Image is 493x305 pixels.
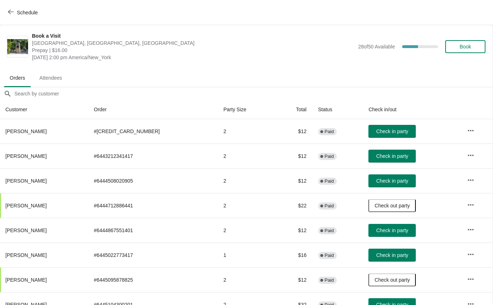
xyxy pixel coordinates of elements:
[275,100,312,119] th: Total
[88,193,218,218] td: # 6444712886441
[5,203,47,208] span: [PERSON_NAME]
[325,178,334,184] span: Paid
[368,174,416,187] button: Check in party
[32,32,354,39] span: Book a Visit
[88,100,218,119] th: Order
[218,168,275,193] td: 2
[218,267,275,292] td: 2
[275,193,312,218] td: $22
[5,128,47,134] span: [PERSON_NAME]
[34,71,68,84] span: Attendees
[375,203,410,208] span: Check out party
[14,87,493,100] input: Search by customer
[7,39,28,54] img: Book a Visit
[376,153,408,159] span: Check in party
[376,128,408,134] span: Check in party
[368,199,416,212] button: Check out party
[376,252,408,258] span: Check in party
[375,277,410,283] span: Check out party
[5,178,47,184] span: [PERSON_NAME]
[376,227,408,233] span: Check in party
[325,203,334,209] span: Paid
[218,193,275,218] td: 2
[5,277,47,283] span: [PERSON_NAME]
[218,144,275,168] td: 2
[325,228,334,234] span: Paid
[88,168,218,193] td: # 6444508020905
[5,153,47,159] span: [PERSON_NAME]
[275,144,312,168] td: $12
[368,224,416,237] button: Check in party
[358,44,395,50] span: 28 of 50 Available
[368,150,416,163] button: Check in party
[325,129,334,135] span: Paid
[88,243,218,267] td: # 6445022773417
[325,277,334,283] span: Paid
[88,119,218,144] td: # [CREDIT_CARD_NUMBER]
[218,218,275,243] td: 2
[368,125,416,138] button: Check in party
[445,40,485,53] button: Book
[4,71,31,84] span: Orders
[32,54,354,61] span: [DATE] 2:00 pm America/New_York
[32,39,354,47] span: [GEOGRAPHIC_DATA], [GEOGRAPHIC_DATA], [GEOGRAPHIC_DATA]
[275,267,312,292] td: $12
[218,119,275,144] td: 2
[325,253,334,258] span: Paid
[4,6,43,19] button: Schedule
[218,100,275,119] th: Party Size
[275,243,312,267] td: $16
[325,154,334,159] span: Paid
[218,243,275,267] td: 1
[368,249,416,262] button: Check in party
[88,218,218,243] td: # 6444867551401
[275,119,312,144] td: $12
[376,178,408,184] span: Check in party
[17,10,38,15] span: Schedule
[275,218,312,243] td: $12
[312,100,363,119] th: Status
[368,273,416,286] button: Check out party
[88,267,218,292] td: # 6445095878825
[275,168,312,193] td: $12
[5,252,47,258] span: [PERSON_NAME]
[88,144,218,168] td: # 6443212341417
[5,227,47,233] span: [PERSON_NAME]
[460,44,471,50] span: Book
[363,100,461,119] th: Check in/out
[32,47,354,54] span: Prepay | $16.00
